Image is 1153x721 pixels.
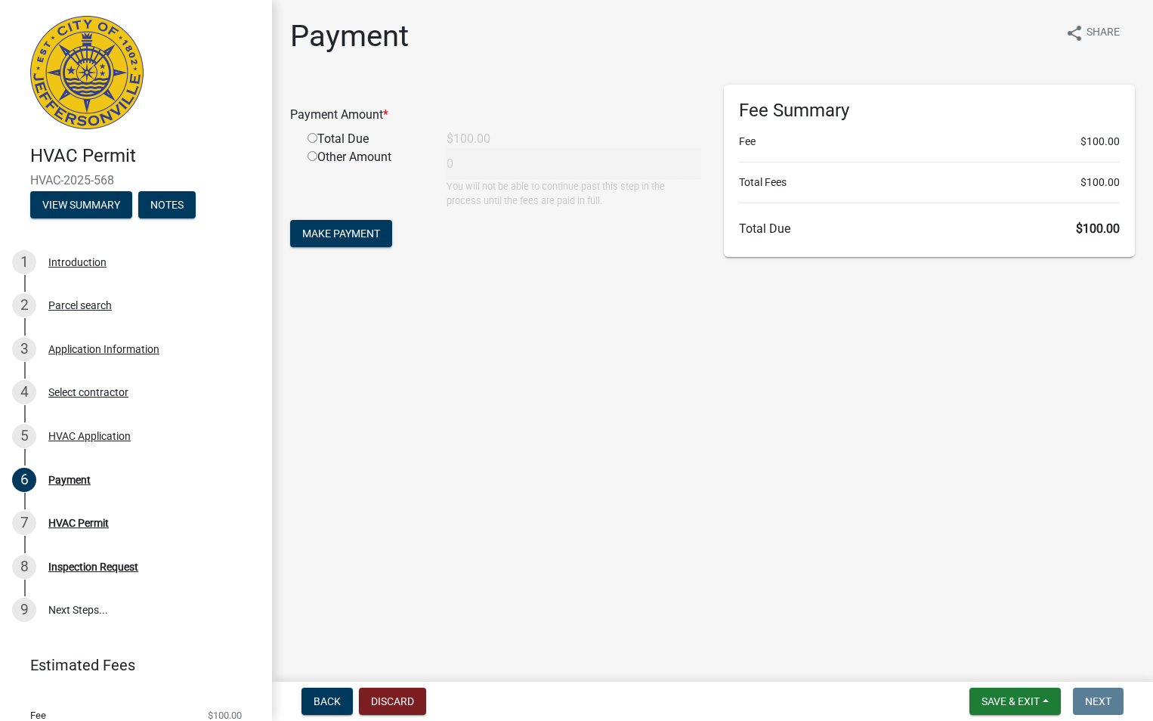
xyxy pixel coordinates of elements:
[12,511,36,535] div: 7
[314,695,341,707] span: Back
[739,100,1120,122] h6: Fee Summary
[12,555,36,579] div: 8
[12,337,36,361] div: 3
[296,148,435,208] div: Other Amount
[296,130,435,148] div: Total Due
[12,424,36,448] div: 5
[1085,695,1111,707] span: Next
[12,380,36,404] div: 4
[1080,134,1120,150] span: $100.00
[138,200,196,212] wm-modal-confirm: Notes
[969,688,1061,715] button: Save & Exit
[981,695,1040,707] span: Save & Exit
[30,173,242,187] span: HVAC-2025-568
[48,562,138,572] div: Inspection Request
[1087,24,1120,42] span: Share
[1065,24,1083,42] i: share
[12,293,36,317] div: 2
[48,257,107,268] div: Introduction
[301,688,353,715] button: Back
[208,710,242,720] span: $100.00
[48,387,128,398] div: Select contractor
[48,344,159,354] div: Application Information
[48,300,112,311] div: Parcel search
[359,688,426,715] button: Discard
[30,710,46,720] span: Fee
[12,650,248,680] a: Estimated Fees
[290,220,392,247] button: Make Payment
[302,227,380,240] span: Make Payment
[12,250,36,274] div: 1
[1073,688,1124,715] button: Next
[12,598,36,622] div: 9
[30,145,260,167] h4: HVAC Permit
[739,221,1120,236] h6: Total Due
[30,16,144,129] img: City of Jeffersonville, Indiana
[48,431,131,441] div: HVAC Application
[12,468,36,492] div: 6
[290,18,409,54] h1: Payment
[1053,18,1132,48] button: shareShare
[279,106,713,124] div: Payment Amount
[1076,221,1120,236] span: $100.00
[30,200,132,212] wm-modal-confirm: Summary
[48,518,109,528] div: HVAC Permit
[138,191,196,218] button: Notes
[48,475,91,485] div: Payment
[1080,175,1120,190] span: $100.00
[739,134,1120,150] li: Fee
[739,175,1120,190] li: Total Fees
[30,191,132,218] button: View Summary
